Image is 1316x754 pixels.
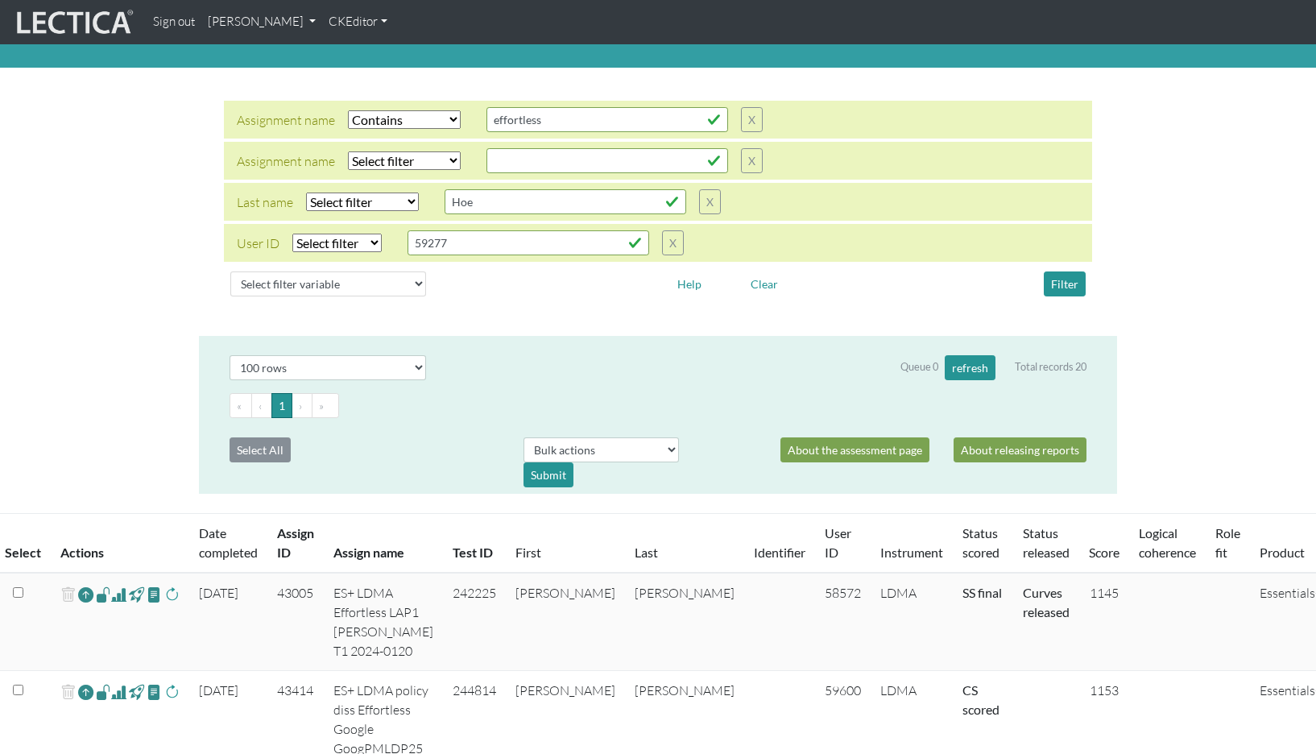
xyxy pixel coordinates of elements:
button: X [741,107,763,132]
div: Last name [237,193,293,212]
span: 1153 [1090,682,1119,698]
a: Help [670,275,709,290]
th: Actions [51,514,189,574]
a: Completed = assessment has been completed; CS scored = assessment has been CLAS scored; LS scored... [962,585,1002,600]
th: Assign ID [267,514,324,574]
td: LDMA [871,573,953,671]
ul: Pagination [230,393,1086,418]
th: Test ID [443,514,506,574]
span: Analyst score [111,682,126,702]
a: Instrument [880,545,943,560]
a: Logical coherence [1139,525,1196,560]
button: X [662,230,684,255]
a: Completed = assessment has been completed; CS scored = assessment has been CLAS scored; LS scored... [962,682,999,717]
a: Status scored [962,525,999,560]
a: [PERSON_NAME] [201,6,322,38]
a: Sign out [147,6,201,38]
span: rescore [164,682,180,702]
a: Identifier [754,545,805,560]
a: First [515,545,541,560]
a: Score [1089,545,1119,560]
th: Assign name [324,514,443,574]
a: CKEditor [322,6,394,38]
a: Role fit [1215,525,1240,560]
button: Filter [1044,271,1086,296]
a: Basic released = basic report without a score has been released, Score(s) released = for Lectica ... [1023,585,1070,619]
a: Reopen [78,583,93,607]
td: [PERSON_NAME] [625,573,744,671]
span: delete [60,681,76,704]
td: ES+ LDMA Effortless LAP1 [PERSON_NAME] T1 2024-0120 [324,573,443,671]
img: lecticalive [13,7,134,38]
div: Assignment name [237,151,335,171]
button: Select All [230,437,291,462]
span: delete [60,583,76,607]
a: Product [1260,545,1305,560]
button: Help [670,271,709,296]
a: Reopen [78,681,93,704]
span: view [129,682,144,701]
a: Last [635,545,658,560]
button: X [741,148,763,173]
button: Go to page 1 [271,393,292,418]
span: view [147,585,162,603]
a: About the assessment page [780,437,929,462]
div: Assignment name [237,110,335,130]
span: 1145 [1090,585,1119,601]
td: 43005 [267,573,324,671]
span: rescore [164,585,180,604]
td: 58572 [815,573,871,671]
div: User ID [237,234,279,253]
span: view [129,585,144,603]
a: User ID [825,525,851,560]
span: view [96,682,111,701]
a: Date completed [199,525,258,560]
button: refresh [945,355,995,380]
td: [PERSON_NAME] [506,573,625,671]
button: X [699,189,721,214]
td: 242225 [443,573,506,671]
div: Submit [524,462,573,487]
a: Status released [1023,525,1070,560]
td: [DATE] [189,573,267,671]
span: view [96,585,111,603]
a: About releasing reports [954,437,1086,462]
span: Analyst score [111,585,126,604]
span: view [147,682,162,701]
div: Queue 0 Total records 20 [900,355,1086,380]
button: Clear [743,271,785,296]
